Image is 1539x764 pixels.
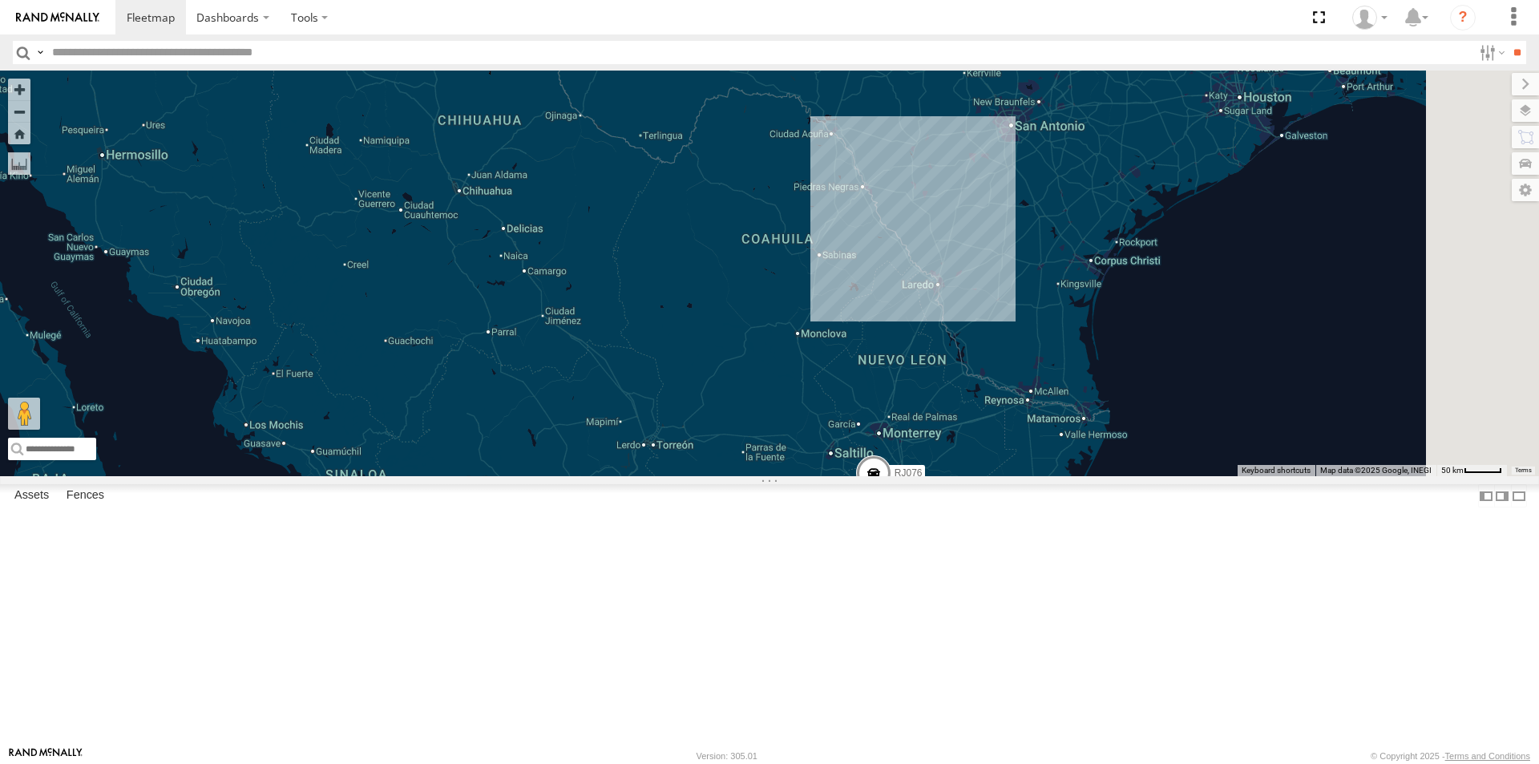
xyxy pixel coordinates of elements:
[1511,484,1527,507] label: Hide Summary Table
[1445,751,1530,761] a: Terms and Conditions
[697,751,757,761] div: Version: 305.01
[8,152,30,175] label: Measure
[1371,751,1530,761] div: © Copyright 2025 -
[1441,466,1464,475] span: 50 km
[1478,484,1494,507] label: Dock Summary Table to the Left
[1494,484,1510,507] label: Dock Summary Table to the Right
[8,398,40,430] button: Drag Pegman onto the map to open Street View
[9,748,83,764] a: Visit our Website
[8,123,30,144] button: Zoom Home
[8,79,30,100] button: Zoom in
[59,485,112,507] label: Fences
[16,12,99,23] img: rand-logo.svg
[1436,465,1507,476] button: Map Scale: 50 km per 44 pixels
[1347,6,1393,30] div: VORTEX FREIGHT
[1473,41,1508,64] label: Search Filter Options
[1512,179,1539,201] label: Map Settings
[1242,465,1311,476] button: Keyboard shortcuts
[6,485,57,507] label: Assets
[1320,466,1432,475] span: Map data ©2025 Google, INEGI
[1450,5,1476,30] i: ?
[34,41,46,64] label: Search Query
[8,100,30,123] button: Zoom out
[895,467,923,479] span: RJ076
[1515,467,1532,473] a: Terms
